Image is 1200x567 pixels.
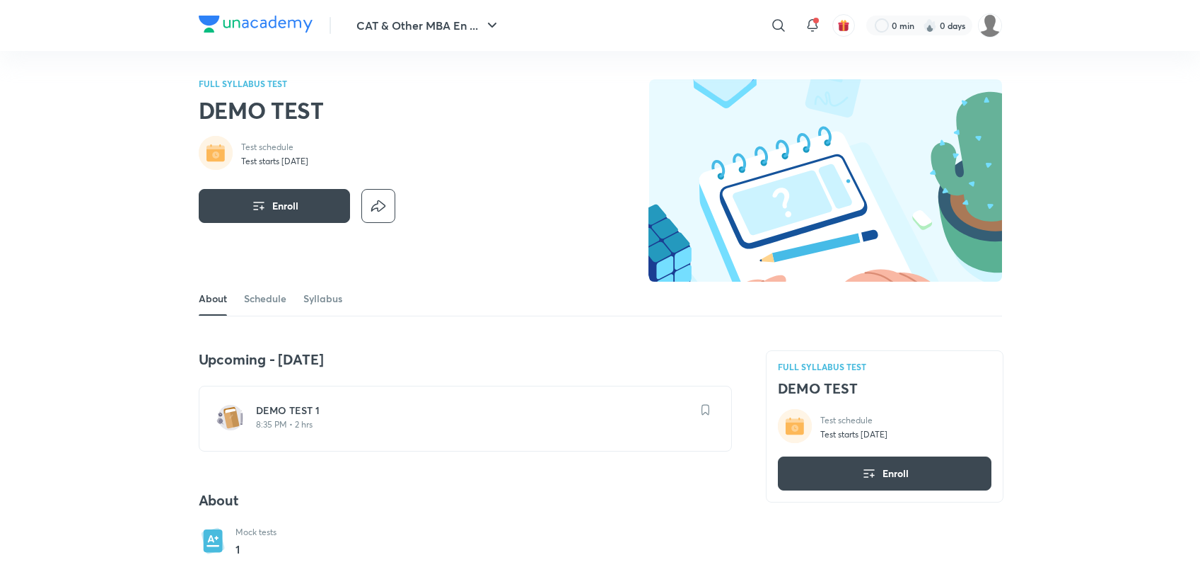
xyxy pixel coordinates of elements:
[216,403,245,432] img: test
[199,189,350,223] button: Enroll
[978,13,1002,38] img: Coolm
[882,466,909,481] span: Enroll
[199,282,227,316] a: About
[272,199,298,213] span: Enroll
[778,457,991,491] button: Enroll
[235,541,276,558] p: 1
[241,142,308,153] p: Test schedule
[923,18,937,33] img: streak
[235,527,276,538] p: Mock tests
[778,362,991,371] p: FULL SYLLABUS TEST
[199,79,395,88] p: FULL SYLLABUS TEST
[778,379,991,398] h4: DEMO TEST
[199,350,732,369] h4: Upcoming - [DATE]
[199,96,395,125] h2: DEMO TEST
[837,19,850,32] img: avatar
[244,282,286,316] a: Schedule
[241,156,308,167] p: Test starts [DATE]
[820,429,887,440] p: Test starts [DATE]
[199,491,732,510] h4: About
[303,282,342,316] a: Syllabus
[820,415,887,426] p: Test schedule
[199,16,313,33] img: Company Logo
[199,16,313,36] a: Company Logo
[701,404,710,416] img: save
[348,11,509,40] button: CAT & Other MBA En ...
[256,419,692,430] p: 8:35 PM • 2 hrs
[832,14,855,37] button: avatar
[256,403,692,418] h6: DEMO TEST 1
